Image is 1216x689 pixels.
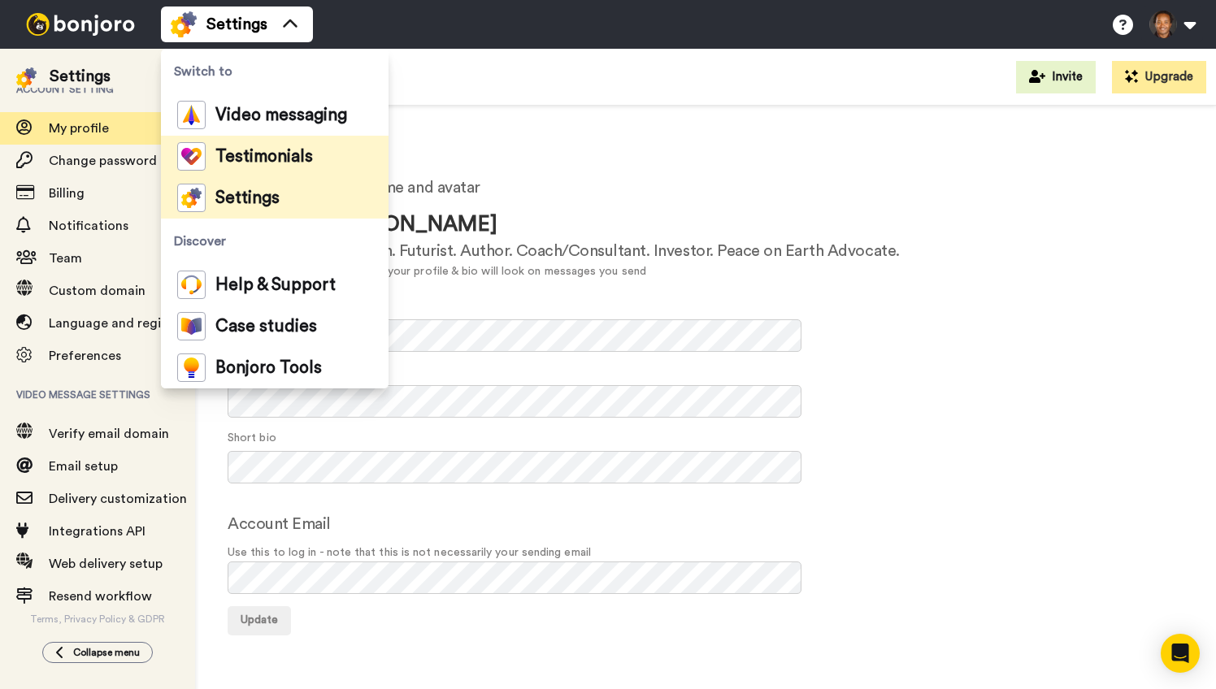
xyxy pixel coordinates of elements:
[49,427,169,440] span: Verify email domain
[50,65,111,88] div: Settings
[215,107,347,123] span: Video messaging
[215,360,322,376] span: Bonjoro Tools
[49,492,187,505] span: Delivery customization
[228,179,1183,197] h2: Update your email, name and avatar
[228,606,291,635] button: Update
[49,187,85,200] span: Billing
[49,317,176,330] span: Language and region
[49,460,118,473] span: Email setup
[49,557,163,570] span: Web delivery setup
[49,525,145,538] span: Integrations API
[49,284,145,297] span: Custom domain
[49,349,121,362] span: Preferences
[1112,61,1206,93] button: Upgrade
[177,271,206,299] img: help-and-support-colored.svg
[206,13,267,36] span: Settings
[177,184,206,212] img: settings-colored.svg
[215,190,280,206] span: Settings
[177,101,206,129] img: vm-color.svg
[215,149,313,165] span: Testimonials
[228,544,1183,561] span: Use this to log in - note that this is not necessarily your sending email
[1161,634,1200,673] div: Open Intercom Messenger
[161,49,389,94] span: Switch to
[325,240,900,263] div: Polymath. Futurist. Author. Coach/Consultant. Investor. Peace on Earth Advocate.
[161,264,389,305] a: Help & Support
[325,263,900,280] div: This is how your profile & bio will look on messages you send
[215,318,317,335] span: Case studies
[49,219,128,232] span: Notifications
[161,305,389,347] a: Case studies
[215,277,336,293] span: Help & Support
[177,142,206,171] img: tm-color.svg
[241,614,278,626] span: Update
[228,512,331,536] label: Account Email
[177,312,206,340] img: case-study-colored.svg
[49,590,152,603] span: Resend workflow
[161,136,389,177] a: Testimonials
[20,13,141,36] img: bj-logo-header-white.svg
[1016,61,1096,93] button: Invite
[161,94,389,136] a: Video messaging
[161,177,389,219] a: Settings
[16,67,37,88] img: settings-colored.svg
[325,210,900,240] div: [PERSON_NAME]
[228,154,1183,178] h1: Your profile
[49,154,157,167] span: Change password
[161,219,389,264] span: Discover
[42,642,153,663] button: Collapse menu
[171,11,197,37] img: settings-colored.svg
[177,353,206,382] img: bj-tools-colored.svg
[49,122,109,135] span: My profile
[49,252,82,265] span: Team
[73,646,140,659] span: Collapse menu
[161,347,389,388] a: Bonjoro Tools
[228,430,276,447] label: Short bio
